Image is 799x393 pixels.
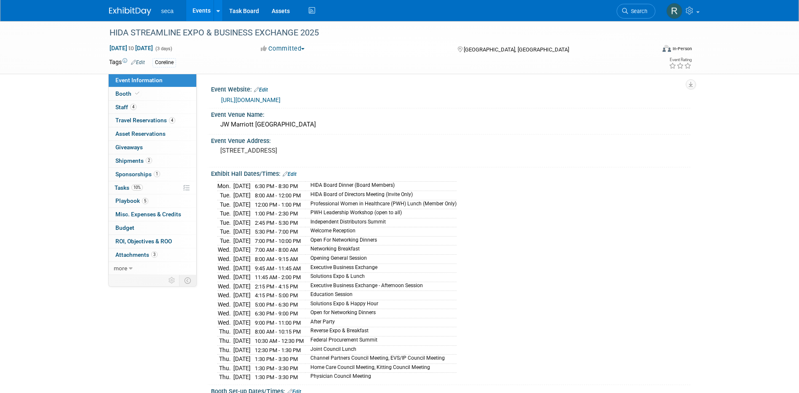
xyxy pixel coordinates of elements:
td: Channel Partners Council Meeting, EVS/IP Council Meeting [305,355,457,364]
td: Thu. [217,345,233,355]
span: 10:30 AM - 12:30 PM [255,338,304,344]
td: Welcome Reception [305,227,457,237]
a: Event Information [109,74,196,87]
pre: [STREET_ADDRESS] [220,147,401,154]
td: Tue. [217,209,233,218]
td: [DATE] [233,273,251,282]
td: [DATE] [233,345,251,355]
td: Open for Networking Dinners [305,309,457,318]
span: Sponsorships [115,171,160,178]
span: Booth [115,90,141,97]
span: Staff [115,104,136,110]
span: 10% [131,184,143,191]
td: Wed. [217,300,233,309]
a: Attachments3 [109,248,196,261]
a: Playbook5 [109,194,196,207]
span: Asset Reservations [115,130,166,137]
td: Thu. [217,327,233,336]
td: [DATE] [233,209,251,218]
span: 6:30 PM - 9:00 PM [255,310,298,317]
td: [DATE] [233,309,251,318]
span: 8:00 AM - 10:15 PM [255,328,301,335]
a: Tasks10% [109,181,196,194]
td: [DATE] [233,200,251,209]
a: Booth [109,87,196,100]
td: Tue. [217,218,233,227]
td: Solutions Expo & Lunch [305,273,457,282]
a: Asset Reservations [109,127,196,140]
i: Booth reservation complete [135,91,139,96]
td: Mon. [217,182,233,191]
div: Event Format [606,44,692,57]
span: 8:00 AM - 12:00 PM [255,192,301,199]
div: Event Website: [211,83,690,94]
span: 6:30 PM - 8:30 PM [255,183,298,189]
span: 1:30 PM - 3:30 PM [255,374,298,380]
span: Tasks [115,184,143,191]
a: Shipments2 [109,154,196,167]
div: In-Person [672,46,692,52]
td: Opening General Session [305,254,457,264]
span: 8:00 AM - 9:15 AM [255,256,298,262]
td: Professional Women in Healthcare (PWH) Lunch (Member Only) [305,200,457,209]
td: PWH Leadership Workshop (open to all) [305,209,457,218]
span: Search [628,8,647,14]
td: [DATE] [233,318,251,327]
td: Tue. [217,200,233,209]
span: ROI, Objectives & ROO [115,238,172,245]
span: Budget [115,224,134,231]
span: 1:30 PM - 3:30 PM [255,356,298,362]
td: HIDA Board of Directors Meeting (Invite Only) [305,191,457,200]
td: [DATE] [233,191,251,200]
td: Wed. [217,291,233,300]
td: Physician Council Meeting [305,373,457,382]
div: Coreline [152,58,176,67]
span: 4 [169,117,175,124]
a: Misc. Expenses & Credits [109,208,196,221]
img: Rachel Jordan [666,3,682,19]
td: [DATE] [233,291,251,300]
td: Personalize Event Tab Strip [165,275,179,286]
div: JW Marriott [GEOGRAPHIC_DATA] [217,118,684,131]
span: 3 [151,251,158,258]
td: Executive Business Exchange [305,264,457,273]
td: HIDA Board Dinner (Board Members) [305,182,457,191]
td: [DATE] [233,264,251,273]
td: Tue. [217,191,233,200]
td: [DATE] [233,363,251,373]
td: Tue. [217,236,233,245]
a: Search [617,4,655,19]
td: Education Session [305,291,457,300]
td: After Party [305,318,457,327]
td: [DATE] [233,336,251,346]
td: Thu. [217,373,233,382]
span: 7:00 AM - 8:00 AM [255,247,298,253]
a: Travel Reservations4 [109,114,196,127]
a: Edit [283,171,297,177]
span: seca [161,8,174,14]
span: 4:15 PM - 5:00 PM [255,292,298,299]
td: Wed. [217,309,233,318]
td: Tags [109,58,145,67]
span: Giveaways [115,144,143,151]
span: 1 [154,171,160,177]
td: Open For Networking Dinners [305,236,457,245]
td: [DATE] [233,218,251,227]
img: Format-Inperson.png [663,45,671,52]
span: 1:00 PM - 2:30 PM [255,210,298,217]
span: 5:00 PM - 6:30 PM [255,301,298,308]
span: more [114,265,127,272]
span: 12:30 PM - 1:30 PM [255,347,301,353]
span: Misc. Expenses & Credits [115,211,181,218]
td: Independent Distributors Summit [305,218,457,227]
div: Event Rating [669,58,692,62]
span: 4 [130,104,136,110]
div: Event Venue Name: [211,108,690,119]
td: [DATE] [233,236,251,245]
span: 1:30 PM - 3:30 PM [255,365,298,371]
a: Edit [254,87,268,93]
span: [DATE] [DATE] [109,44,153,52]
td: Wed. [217,282,233,291]
td: Reverse Expo & Breakfast [305,327,457,336]
td: Thu. [217,336,233,346]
